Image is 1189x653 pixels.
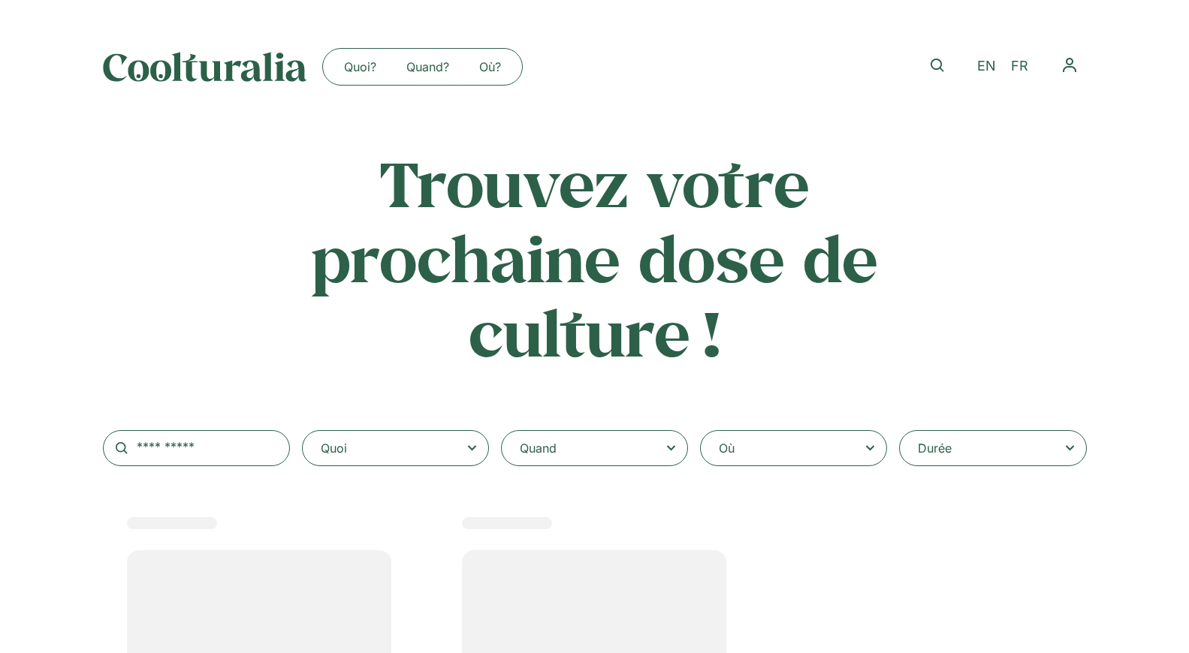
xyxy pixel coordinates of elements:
[1052,48,1087,83] button: Permuter le menu
[1003,56,1036,77] a: FR
[918,439,952,457] div: Durée
[977,59,996,74] span: EN
[300,146,890,370] h2: Trouvez votre prochaine dose de culture !
[391,55,464,79] a: Quand?
[464,55,516,79] a: Où?
[719,439,735,457] div: Où
[329,55,391,79] a: Quoi?
[329,55,516,79] nav: Menu
[970,56,1003,77] a: EN
[1052,48,1087,83] nav: Menu
[1011,59,1028,74] span: FR
[321,439,347,457] div: Quoi
[520,439,557,457] div: Quand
